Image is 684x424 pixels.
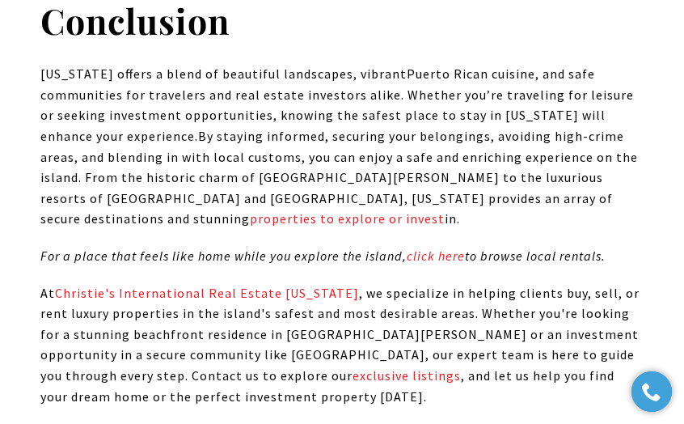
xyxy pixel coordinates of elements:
[40,285,55,301] span: At
[353,367,461,384] a: exclusive listings
[40,248,606,264] span: For a place that feels like home while you explore the island, to browse local rentals.
[407,248,465,264] a: For a place that feels like home while you explore the island, click here to browse local rentals...
[250,210,445,227] a: properties to explore or invest - open in a new tab
[40,66,407,82] span: [US_STATE] offers a blend of beautiful landscapes, vibrant
[40,367,614,405] span: , and let us help you find your dream home or the perfect investment property [DATE].
[40,66,638,227] span: By staying informed, securing your belongings, avoiding high-crime areas, and blending in with lo...
[407,66,535,82] span: Puerto Rican cuisine
[40,285,640,384] span: , we specialize in helping clients buy, sell, or rent luxury properties in the island's safest an...
[55,285,359,301] a: Christie's International Real Estate [US_STATE]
